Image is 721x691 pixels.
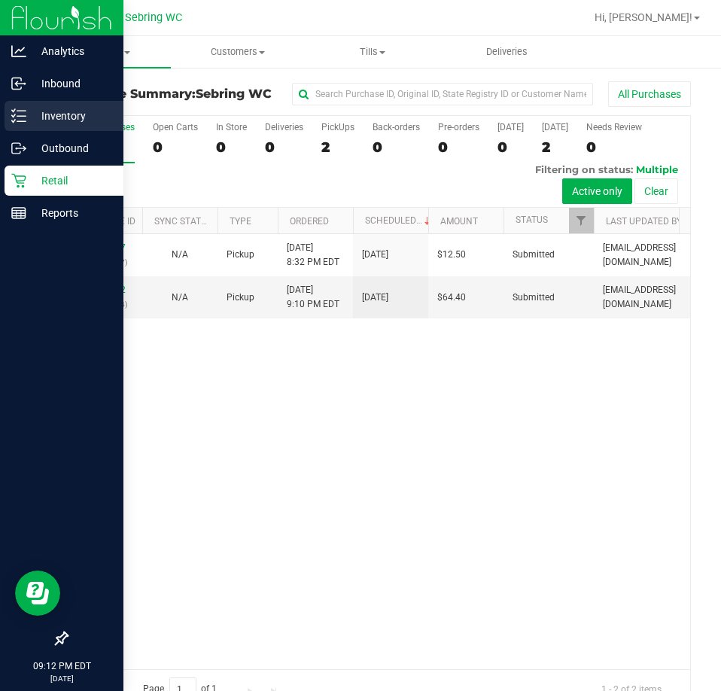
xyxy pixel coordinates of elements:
[595,11,692,23] span: Hi, [PERSON_NAME]!
[287,283,339,312] span: [DATE] 9:10 PM EDT
[153,139,198,156] div: 0
[466,45,548,59] span: Deliveries
[440,36,574,68] a: Deliveries
[321,139,354,156] div: 2
[306,45,439,59] span: Tills
[321,122,354,132] div: PickUps
[216,139,247,156] div: 0
[290,216,329,227] a: Ordered
[287,241,339,269] span: [DATE] 8:32 PM EDT
[636,163,678,175] span: Multiple
[216,122,247,132] div: In Store
[365,215,434,226] a: Scheduled
[66,87,275,101] h3: Purchase Summary:
[265,139,303,156] div: 0
[171,36,306,68] a: Customers
[26,107,117,125] p: Inventory
[373,139,420,156] div: 0
[172,248,188,262] button: N/A
[586,122,642,132] div: Needs Review
[497,139,524,156] div: 0
[513,248,555,262] span: Submitted
[437,291,466,305] span: $64.40
[11,205,26,221] inline-svg: Reports
[11,141,26,156] inline-svg: Outbound
[196,87,272,101] span: Sebring WC
[172,45,305,59] span: Customers
[7,673,117,684] p: [DATE]
[513,291,555,305] span: Submitted
[362,291,388,305] span: [DATE]
[11,108,26,123] inline-svg: Inventory
[265,122,303,132] div: Deliveries
[227,248,254,262] span: Pickup
[172,292,188,303] span: Not Applicable
[11,44,26,59] inline-svg: Analytics
[373,122,420,132] div: Back-orders
[569,208,594,233] a: Filter
[11,173,26,188] inline-svg: Retail
[11,76,26,91] inline-svg: Inbound
[438,139,479,156] div: 0
[7,659,117,673] p: 09:12 PM EDT
[562,178,632,204] button: Active only
[227,291,254,305] span: Pickup
[608,81,691,107] button: All Purchases
[26,42,117,60] p: Analytics
[305,36,440,68] a: Tills
[172,291,188,305] button: N/A
[230,216,251,227] a: Type
[292,83,593,105] input: Search Purchase ID, Original ID, State Registry ID or Customer Name...
[542,139,568,156] div: 2
[440,216,478,227] a: Amount
[153,122,198,132] div: Open Carts
[125,11,182,24] span: Sebring WC
[535,163,633,175] span: Filtering on status:
[438,122,479,132] div: Pre-orders
[497,122,524,132] div: [DATE]
[437,248,466,262] span: $12.50
[26,172,117,190] p: Retail
[586,139,642,156] div: 0
[26,75,117,93] p: Inbound
[26,204,117,222] p: Reports
[362,248,388,262] span: [DATE]
[15,571,60,616] iframe: Resource center
[542,122,568,132] div: [DATE]
[606,216,682,227] a: Last Updated By
[26,139,117,157] p: Outbound
[154,216,212,227] a: Sync Status
[516,215,548,225] a: Status
[634,178,678,204] button: Clear
[172,249,188,260] span: Not Applicable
